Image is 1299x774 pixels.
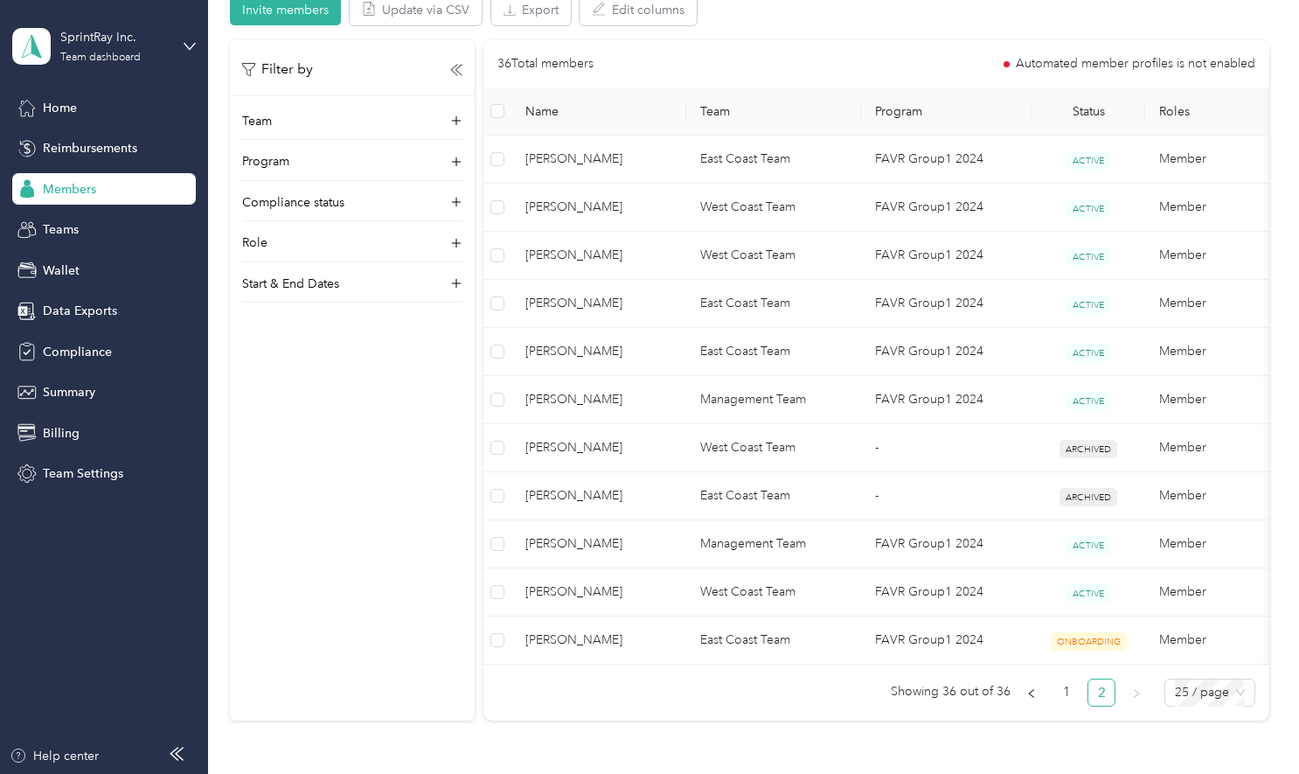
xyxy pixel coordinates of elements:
a: 1 [1053,680,1080,706]
th: Status [1032,87,1145,136]
span: [PERSON_NAME] [525,534,672,554]
span: Summary [43,383,95,401]
li: 2 [1087,679,1115,707]
td: East Coast Team [686,328,861,376]
span: [PERSON_NAME] [525,294,672,313]
td: FAVR Group1 2024 [861,568,1032,617]
td: Michael R. Reina [511,520,686,568]
p: Program [242,152,289,171]
span: ARCHIVED [1059,488,1117,506]
span: [PERSON_NAME] [525,438,672,457]
td: - [861,472,1032,520]
span: Showing 36 out of 36 [891,679,1011,705]
td: FAVR Group1 2024 [861,617,1032,665]
button: right [1122,679,1150,707]
p: 36 Total members [497,54,594,73]
td: FAVR Group1 2024 [861,328,1032,376]
span: [PERSON_NAME] [525,631,672,650]
td: FAVR Group1 2024 [861,520,1032,568]
li: Previous Page [1018,679,1045,707]
p: Start & End Dates [242,275,339,293]
td: West Coast Team [686,184,861,232]
span: Team Settings [43,464,123,483]
td: FAVR Group1 2024 [861,376,1032,424]
a: 2 [1088,680,1115,706]
span: ARCHIVED [1059,440,1117,458]
span: Automated member profiles is not enabled [1016,58,1255,70]
td: Management Team [686,376,861,424]
span: ACTIVE [1066,344,1110,362]
span: Compliance [43,343,112,361]
span: [PERSON_NAME] [525,582,672,602]
span: ACTIVE [1066,392,1110,410]
span: [PERSON_NAME] [525,390,672,409]
span: ACTIVE [1066,248,1110,266]
td: Jeffrey V. Lohnes [511,232,686,280]
span: Members [43,180,96,199]
td: West Coast Team [686,568,861,617]
td: - [861,424,1032,472]
td: West Coast Team [686,232,861,280]
span: ACTIVE [1066,296,1110,314]
th: Team [686,87,861,136]
th: Name [511,87,686,136]
td: East Coast Team [686,617,861,665]
td: Samuel T. Turner [511,617,686,665]
td: FAVR Group1 2024 [861,232,1032,280]
span: ACTIVE [1066,151,1110,170]
span: Data Exports [43,302,117,320]
span: right [1131,688,1142,699]
span: 25 / page [1175,680,1245,706]
th: Program [861,87,1032,136]
span: Wallet [43,261,80,280]
td: Management Team [686,520,861,568]
td: William T. Hampp [511,376,686,424]
span: [PERSON_NAME] [525,342,672,361]
span: Home [43,99,77,117]
button: Help center [10,747,99,765]
td: Wesley E. Hughes [511,136,686,184]
p: Compliance status [242,193,344,212]
span: Reimbursements [43,139,137,157]
td: John Duda [511,280,686,328]
li: 1 [1052,679,1080,707]
td: FAVR Group1 2024 [861,280,1032,328]
td: Paula R. Medford [511,184,686,232]
td: East Coast Team [686,136,861,184]
span: [PERSON_NAME] [525,198,672,217]
span: ACTIVE [1066,199,1110,218]
span: Name [525,104,672,119]
div: Team dashboard [60,52,141,63]
button: left [1018,679,1045,707]
span: Billing [43,424,80,443]
p: Role [242,234,267,252]
td: Alexander J. DeSimone [511,472,686,520]
iframe: Everlance-gr Chat Button Frame [1201,676,1299,774]
td: Blake H. Vandenkolk [511,568,686,617]
div: SprintRay Inc. [60,28,170,46]
div: Page Size [1164,679,1255,707]
span: [PERSON_NAME] [525,246,672,265]
span: ONBOARDING [1051,632,1127,651]
td: Brooke K. Fogel [511,424,686,472]
span: [PERSON_NAME] [525,486,672,506]
td: West Coast Team [686,424,861,472]
td: East Coast Team [686,280,861,328]
span: left [1026,688,1037,699]
span: Teams [43,220,79,239]
td: ONBOARDING [1032,617,1145,665]
span: [PERSON_NAME] [525,150,672,169]
p: Team [242,112,272,130]
span: ACTIVE [1066,536,1110,554]
td: FAVR Group1 2024 [861,136,1032,184]
li: Next Page [1122,679,1150,707]
td: Jacqueline M. Taylor [511,328,686,376]
td: East Coast Team [686,472,861,520]
span: ACTIVE [1066,584,1110,603]
p: Filter by [242,59,313,80]
td: FAVR Group1 2024 [861,184,1032,232]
